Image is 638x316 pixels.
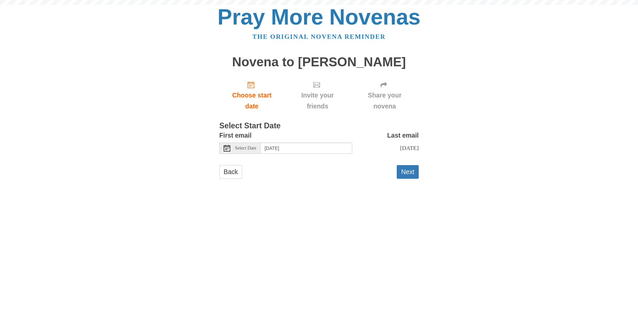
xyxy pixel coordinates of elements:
span: [DATE] [400,145,419,151]
a: Back [219,165,242,179]
a: Choose start date [219,76,284,115]
a: The original novena reminder [253,33,386,40]
a: Pray More Novenas [218,5,421,29]
h1: Novena to [PERSON_NAME] [219,55,419,69]
span: Select Date [235,146,256,151]
div: Click "Next" to confirm your start date first. [351,76,419,115]
h3: Select Start Date [219,122,419,130]
button: Next [397,165,419,179]
span: Share your novena [357,90,412,112]
span: Invite your friends [291,90,344,112]
label: First email [219,130,252,141]
span: Choose start date [226,90,278,112]
div: Click "Next" to confirm your start date first. [284,76,351,115]
label: Last email [387,130,419,141]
